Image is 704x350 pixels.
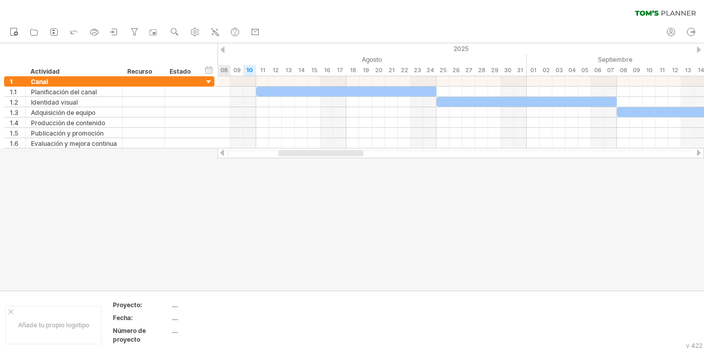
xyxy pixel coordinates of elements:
[437,65,449,76] div: Lunes, 25 de agosto de 2025
[18,321,89,329] font: Añade tu propio logotipo
[504,66,511,74] font: 30
[221,66,228,74] font: 08
[10,98,18,106] font: 1.2
[350,66,356,74] font: 18
[127,68,152,75] font: Recurso
[475,65,488,76] div: Jueves, 28 de agosto de 2025
[685,66,691,74] font: 13
[449,65,462,76] div: Martes, 26 de agosto de 2025
[246,66,253,74] font: 10
[31,78,48,86] font: Canal
[333,65,346,76] div: Domingo, 17 de agosto de 2025
[491,66,498,74] font: 29
[298,66,305,74] font: 14
[170,68,191,75] font: Estado
[10,129,18,137] font: 1.5
[427,66,434,74] font: 24
[363,66,369,74] font: 19
[385,65,398,76] div: Jueves, 21 de agosto de 2025
[440,66,447,74] font: 25
[646,66,652,74] font: 10
[230,65,243,76] div: Sábado, 9 de agosto de 2025
[217,65,230,76] div: Viernes, 8 de agosto de 2025
[462,65,475,76] div: Miércoles, 27 de agosto de 2025
[172,314,178,322] font: ....
[172,301,178,309] font: ....
[10,109,19,116] font: 1.3
[398,65,411,76] div: Viernes, 22 de agosto de 2025
[10,119,19,127] font: 1.4
[308,65,321,76] div: Viernes, 15 de agosto de 2025
[113,314,133,322] font: Fecha:
[113,327,146,343] font: Número de proyecto
[31,109,95,116] font: Adquisición de equipo
[113,301,142,309] font: Proyecto:
[295,65,308,76] div: Jueves, 14 de agosto de 2025
[243,65,256,76] div: Domingo, 10 de agosto de 2025
[552,65,565,76] div: Miércoles, 3 de septiembre de 2025
[656,65,668,76] div: Jueves, 11 de septiembre de 2025
[698,66,704,74] font: 14
[660,66,665,74] font: 11
[233,66,241,74] font: 09
[31,129,104,137] font: Publicación y promoción
[598,56,632,63] font: Septiembre
[543,66,550,74] font: 02
[668,65,681,76] div: Viernes, 12 de septiembre de 2025
[454,45,468,53] font: 2025
[686,342,702,349] font: v 422
[10,140,19,147] font: 1.6
[411,65,424,76] div: Sábado, 23 de agosto de 2025
[617,65,630,76] div: Lunes, 8 de septiembre de 2025
[31,98,78,106] font: Identidad visual
[359,65,372,76] div: Martes, 19 de agosto de 2025
[630,65,643,76] div: Martes, 9 de septiembre de 2025
[372,65,385,76] div: Miércoles, 20 de agosto de 2025
[681,65,694,76] div: Sábado, 13 de septiembre de 2025
[540,65,552,76] div: Martes, 2 de septiembre de 2025
[346,65,359,76] div: Lunes, 18 de agosto de 2025
[514,65,527,76] div: Domingo, 31 de agosto de 2025
[594,66,601,74] font: 06
[282,65,295,76] div: Miércoles, 13 de agosto de 2025
[465,66,472,74] font: 27
[501,65,514,76] div: Sábado, 30 de agosto de 2025
[488,65,501,76] div: Viernes, 29 de agosto de 2025
[452,66,460,74] font: 26
[311,66,317,74] font: 15
[31,88,97,96] font: Planificación del canal
[527,65,540,76] div: Lunes, 1 de septiembre de 2025
[256,65,269,76] div: Lunes, 11 de agosto de 2025
[389,66,395,74] font: 21
[478,66,485,74] font: 28
[620,66,627,74] font: 08
[556,66,563,74] font: 03
[568,66,576,74] font: 04
[578,65,591,76] div: Viernes, 5 de septiembre de 2025
[10,88,17,96] font: 1.1
[530,66,537,74] font: 01
[633,66,640,74] font: 09
[127,54,527,65] div: Agosto de 2025
[337,66,343,74] font: 17
[31,140,117,147] font: Evaluación y mejora continua
[581,66,589,74] font: 05
[324,66,330,74] font: 16
[321,65,333,76] div: Sábado, 16 de agosto de 2025
[517,66,523,74] font: 31
[401,66,408,74] font: 22
[260,66,265,74] font: 11
[424,65,437,76] div: Domingo, 24 de agosto de 2025
[273,66,279,74] font: 12
[30,68,60,75] font: Actividad
[607,66,614,74] font: 07
[10,78,13,86] font: 1
[172,327,178,335] font: ....
[414,66,421,74] font: 23
[643,65,656,76] div: Miércoles, 10 de septiembre de 2025
[604,65,617,76] div: Domingo, 7 de septiembre de 2025
[286,66,292,74] font: 13
[362,56,382,63] font: Agosto
[375,66,382,74] font: 20
[565,65,578,76] div: Jueves, 4 de septiembre de 2025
